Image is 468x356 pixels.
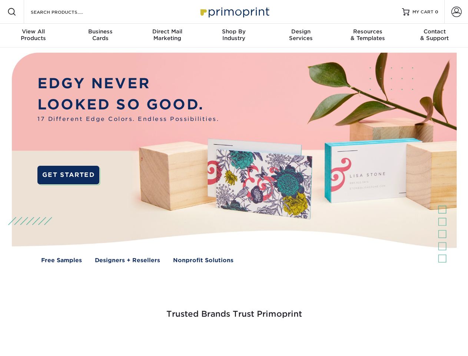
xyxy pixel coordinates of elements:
a: Nonprofit Solutions [173,256,233,265]
div: & Support [401,28,468,42]
a: Direct MailMarketing [134,24,200,47]
a: DesignServices [268,24,334,47]
a: Contact& Support [401,24,468,47]
div: Industry [200,28,267,42]
span: Direct Mail [134,28,200,35]
a: Resources& Templates [334,24,401,47]
div: Marketing [134,28,200,42]
img: Primoprint [197,4,271,20]
span: MY CART [412,9,434,15]
a: Designers + Resellers [95,256,160,265]
a: Shop ByIndustry [200,24,267,47]
div: Cards [67,28,133,42]
span: Shop By [200,28,267,35]
span: Resources [334,28,401,35]
a: Free Samples [41,256,82,265]
span: Business [67,28,133,35]
span: Contact [401,28,468,35]
p: EDGY NEVER [37,73,219,94]
div: Services [268,28,334,42]
span: 0 [435,9,438,14]
input: SEARCH PRODUCTS..... [30,7,102,16]
a: GET STARTED [37,166,99,184]
h3: Trusted Brands Trust Primoprint [17,291,451,328]
p: LOOKED SO GOOD. [37,94,219,115]
span: Design [268,28,334,35]
div: & Templates [334,28,401,42]
a: BusinessCards [67,24,133,47]
span: 17 Different Edge Colors. Endless Possibilities. [37,115,219,123]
